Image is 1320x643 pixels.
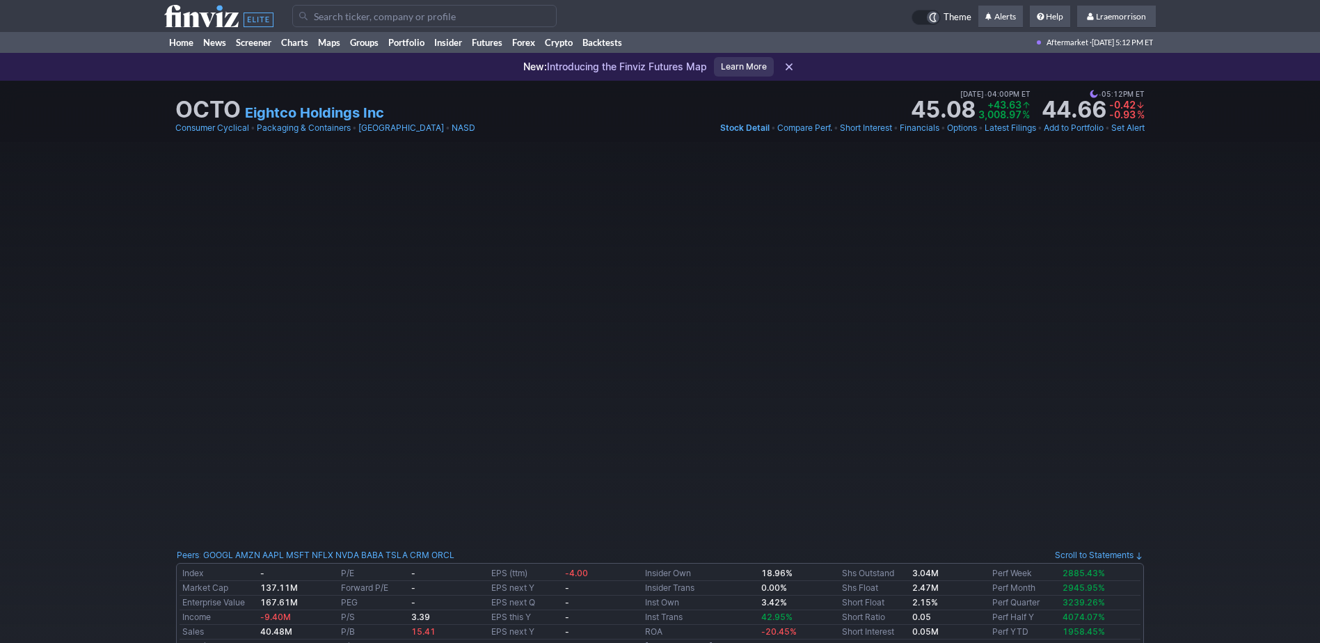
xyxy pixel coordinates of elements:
[777,122,832,133] span: Compare Perf.
[540,32,578,53] a: Crypto
[989,581,1060,596] td: Perf Month
[175,99,241,121] h1: OCTO
[235,548,260,562] a: AMZN
[978,121,983,135] span: •
[488,596,562,610] td: EPS next Q
[1047,32,1092,53] span: Aftermarket ·
[1109,109,1136,120] span: -0.93
[912,582,939,593] b: 2.47M
[257,121,351,135] a: Packaging & Containers
[262,548,284,562] a: AAPL
[488,610,562,625] td: EPS this Y
[842,612,885,622] a: Short Ratio
[260,568,264,578] b: -
[1096,11,1146,22] span: Lraemorrison
[452,121,475,135] a: NASD
[1137,109,1145,120] span: %
[912,626,939,637] a: 0.05M
[565,626,569,637] b: -
[761,597,787,608] b: 3.42%
[467,32,507,53] a: Futures
[411,582,415,593] b: -
[839,566,909,581] td: Shs Outstand
[203,548,233,562] a: GOOGL
[960,88,1031,100] span: [DATE] 04:00PM ET
[1063,597,1105,608] span: 3239.26%
[842,626,894,637] a: Short Interest
[985,121,1036,135] a: Latest Filings
[180,596,257,610] td: Enterprise Value
[565,597,569,608] b: -
[1098,88,1102,100] span: •
[431,548,454,562] a: ORCL
[1063,626,1105,637] span: 1958.45%
[912,612,931,622] a: 0.05
[164,32,198,53] a: Home
[989,566,1060,581] td: Perf Week
[411,612,430,622] b: 3.39
[260,626,292,637] b: 40.48M
[198,32,231,53] a: News
[642,625,758,640] td: ROA
[989,625,1060,640] td: Perf YTD
[834,121,838,135] span: •
[1022,109,1030,120] span: %
[987,99,1021,111] span: +43.63
[385,548,408,562] a: TSLA
[1111,121,1145,135] a: Set Alert
[338,625,408,640] td: P/B
[507,32,540,53] a: Forex
[714,57,774,77] a: Learn More
[642,596,758,610] td: Inst Own
[842,597,884,608] a: Short Float
[978,109,1021,120] span: 3,008.97
[761,626,797,637] span: -20.45%
[245,103,384,122] a: Eightco Holdings Inc
[335,548,359,562] a: NVDA
[839,581,909,596] td: Shs Float
[1105,121,1110,135] span: •
[358,121,444,135] a: [GEOGRAPHIC_DATA]
[338,596,408,610] td: PEG
[177,548,454,562] div: :
[720,121,770,135] a: Stock Detail
[1044,121,1104,135] a: Add to Portfolio
[565,612,569,622] b: -
[912,10,971,25] a: Theme
[777,121,832,135] a: Compare Perf.
[1090,88,1145,100] span: 05:12PM ET
[984,88,987,100] span: •
[338,610,408,625] td: P/S
[488,625,562,640] td: EPS next Y
[911,99,976,121] strong: 45.08
[565,568,588,578] span: -4.00
[411,568,415,578] b: -
[352,121,357,135] span: •
[578,32,627,53] a: Backtests
[312,548,333,562] a: NFLX
[1030,6,1070,28] a: Help
[410,548,429,562] a: CRM
[286,548,310,562] a: MSFT
[912,597,938,608] a: 2.15%
[978,6,1023,28] a: Alerts
[411,597,415,608] b: -
[565,582,569,593] b: -
[177,550,199,560] a: Peers
[642,610,758,625] td: Inst Trans
[523,60,707,74] p: Introducing the Finviz Futures Map
[985,122,1036,133] span: Latest Filings
[383,32,429,53] a: Portfolio
[1037,121,1042,135] span: •
[761,568,793,578] b: 18.96%
[260,597,298,608] b: 167.61M
[338,566,408,581] td: P/E
[488,581,562,596] td: EPS next Y
[840,121,892,135] a: Short Interest
[893,121,898,135] span: •
[175,121,249,135] a: Consumer Cyclical
[180,566,257,581] td: Index
[276,32,313,53] a: Charts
